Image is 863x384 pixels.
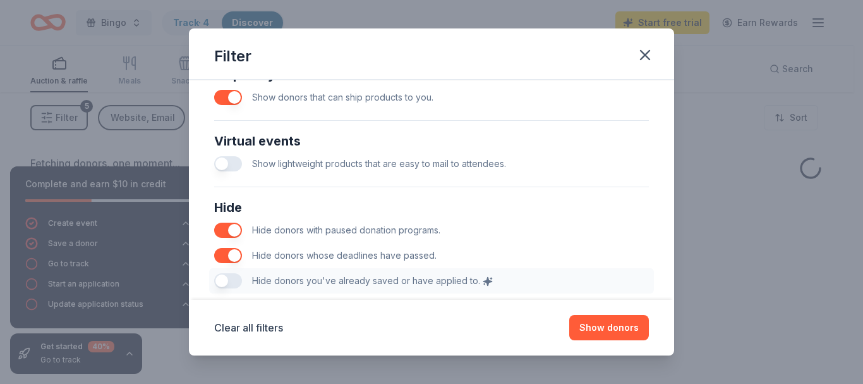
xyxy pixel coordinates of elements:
span: Show lightweight products that are easy to mail to attendees. [252,158,506,169]
span: Hide donors whose deadlines have passed. [252,250,437,261]
div: Hide [214,197,649,218]
div: Virtual events [214,131,649,151]
span: Show donors that can ship products to you. [252,92,433,102]
button: Clear all filters [214,320,283,335]
div: Filter [214,46,251,66]
button: Show donors [569,315,649,340]
span: Hide donors with paused donation programs. [252,225,440,235]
